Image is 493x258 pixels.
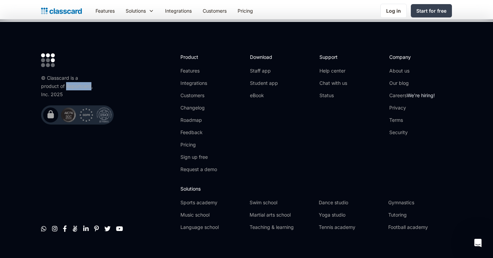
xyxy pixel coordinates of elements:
[180,80,217,87] a: Integrations
[388,199,452,206] a: Gymnastics
[319,211,382,218] a: Yoga studio
[41,74,96,99] div: © Classcard is a product of Reportcard, Inc. 2025
[319,80,347,87] a: Chat with us
[160,3,197,18] a: Integrations
[94,225,99,232] a: 
[90,3,120,18] a: Features
[250,80,278,87] a: Student app
[319,199,382,206] a: Dance studio
[411,4,452,17] a: Start for free
[232,3,258,18] a: Pricing
[389,117,435,124] a: Terms
[180,53,217,61] h2: Product
[126,7,146,14] div: Solutions
[180,104,217,111] a: Changelog
[41,6,82,16] a: Logo
[319,92,347,99] a: Status
[389,67,435,74] a: About us
[83,225,89,232] a: 
[180,92,217,99] a: Customers
[389,53,435,61] h2: Company
[389,129,435,136] a: Security
[470,235,486,251] iframe: Intercom live chat
[52,225,58,232] a: 
[407,92,435,98] span: We're hiring!
[180,141,217,148] a: Pricing
[120,3,160,18] div: Solutions
[319,53,347,61] h2: Support
[380,4,407,18] a: Log in
[386,7,401,14] div: Log in
[116,225,123,232] a: 
[389,80,435,87] a: Our blog
[250,211,313,218] a: Martial arts school
[389,104,435,111] a: Privacy
[180,166,217,173] a: Request a demo
[63,225,67,232] a: 
[250,199,313,206] a: Swim school
[389,92,435,99] a: CareersWe're hiring!
[250,53,278,61] h2: Download
[180,67,217,74] a: Features
[250,92,278,99] a: eBook
[180,185,452,192] h2: Solutions
[180,117,217,124] a: Roadmap
[250,224,313,231] a: Teaching & learning
[180,199,244,206] a: Sports academy
[72,225,78,232] a: 
[388,224,452,231] a: Football academy
[41,225,47,232] a: 
[250,67,278,74] a: Staff app
[180,224,244,231] a: Language school
[388,211,452,218] a: Tutoring
[197,3,232,18] a: Customers
[180,211,244,218] a: Music school
[104,225,111,232] a: 
[180,129,217,136] a: Feedback
[416,7,446,14] div: Start for free
[180,154,217,160] a: Sign up free
[319,67,347,74] a: Help center
[319,224,382,231] a: Tennis academy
